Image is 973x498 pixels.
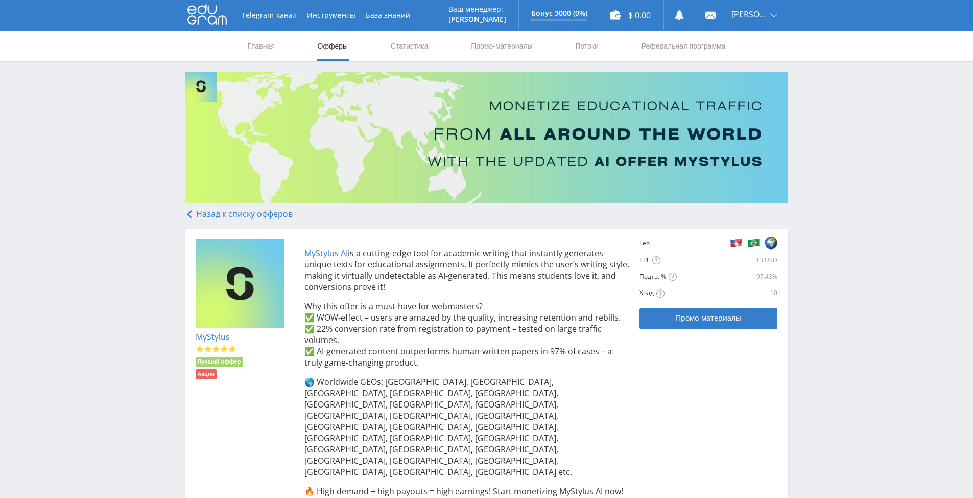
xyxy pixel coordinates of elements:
[531,9,587,17] p: Бонус 3000 (0%)
[639,256,672,265] div: EPL
[196,369,217,379] li: Акция
[674,256,777,264] div: 13 USD
[390,31,430,61] a: Статистика
[470,31,533,61] a: Промо-материалы
[733,273,777,281] div: 97.43%
[196,239,284,328] img: e836bfbd110e4da5150580c9a99ecb16.png
[639,273,731,281] div: Подтв. %
[639,239,672,247] div: Гео
[733,289,777,297] div: 10
[639,289,731,298] div: Холд
[304,301,630,368] p: Why this offer is a must-have for webmasters? ✅ WOW-effect – users are amazed by the quality, inc...
[448,15,506,24] p: [PERSON_NAME]
[196,357,243,367] li: Лучший оффер
[317,31,349,61] a: Офферы
[574,31,600,61] a: Потоки
[304,376,630,478] p: 🌎 Worldwide GEOs: [GEOGRAPHIC_DATA], [GEOGRAPHIC_DATA], [GEOGRAPHIC_DATA], [GEOGRAPHIC_DATA], [GE...
[448,5,506,13] p: Ваш менеджер:
[185,208,293,219] a: Назад к списку офферов
[196,331,230,343] a: MyStylus
[731,10,767,18] span: [PERSON_NAME]
[747,236,760,250] img: f6d4d8a03f8825964ffc357a2a065abb.png
[304,486,630,497] p: 🔥 High demand + high payouts = high earnings! Start monetizing MyStylus AI now!
[730,236,743,250] img: b2e5cb7c326a8f2fba0c03a72091f869.png
[676,314,741,322] span: Промо-материалы
[640,31,727,61] a: Реферальная программа
[247,31,276,61] a: Главная
[765,236,777,250] img: 8ccb95d6cbc0ca5a259a7000f084d08e.png
[304,247,630,292] p: is a cutting-edge tool for academic writing that instantly generates unique texts for educational...
[639,308,777,329] a: Промо-материалы
[185,72,788,203] img: Banner
[304,247,348,259] a: MyStylus AI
